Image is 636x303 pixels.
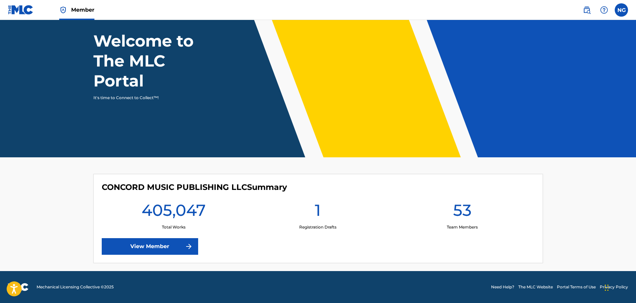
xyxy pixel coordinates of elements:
p: Team Members [447,224,478,230]
div: User Menu [615,3,628,17]
img: search [583,6,591,14]
span: Mechanical Licensing Collective © 2025 [37,284,114,290]
a: View Member [102,238,198,255]
iframe: Chat Widget [603,271,636,303]
div: Drag [605,278,609,298]
h1: 1 [315,200,321,224]
img: f7272a7cc735f4ea7f67.svg [185,242,193,250]
img: MLC Logo [8,5,34,15]
img: help [600,6,608,14]
h1: Welcome to The MLC Portal [93,31,218,91]
h1: 53 [453,200,471,224]
h1: 405,047 [142,200,206,224]
h4: CONCORD MUSIC PUBLISHING LLC [102,182,287,192]
span: Member [71,6,94,14]
div: Help [597,3,611,17]
a: Public Search [580,3,593,17]
a: Need Help? [491,284,514,290]
img: Top Rightsholder [59,6,67,14]
a: The MLC Website [518,284,553,290]
a: Privacy Policy [600,284,628,290]
p: Registration Drafts [299,224,336,230]
p: It's time to Connect to Collect™! [93,95,209,101]
p: Total Works [162,224,186,230]
a: Portal Terms of Use [557,284,596,290]
img: logo [8,283,29,291]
